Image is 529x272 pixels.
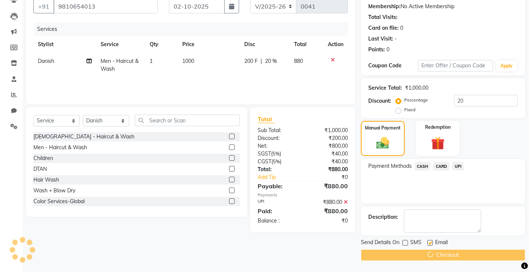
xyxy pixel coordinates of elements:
th: Price [178,36,240,53]
input: Search or Scan [135,115,240,126]
span: 5% [272,151,280,157]
div: ( ) [252,158,303,166]
div: ₹0 [303,217,353,225]
input: Enter Offer / Coupon Code [418,60,493,71]
div: ₹0 [311,173,353,181]
div: Total: [252,166,303,173]
div: Membership: [368,3,401,10]
div: Coupon Code [368,62,418,70]
div: Points: [368,46,385,54]
div: ₹200.00 [303,134,353,142]
span: Men - Haircut & Wash [101,58,138,72]
span: CARD [433,162,449,170]
div: 0 [386,46,389,54]
div: Net: [252,142,303,150]
button: Apply [496,60,517,71]
th: Action [323,36,348,53]
div: Hair Wash [33,176,59,184]
span: 5% [273,159,280,164]
div: Total Visits: [368,13,398,21]
div: ₹40.00 [303,150,353,158]
span: 1 [150,58,153,64]
span: Email [435,239,448,248]
img: _cash.svg [372,136,393,151]
span: Danish [38,58,54,64]
div: Balance : [252,217,303,225]
div: [DEMOGRAPHIC_DATA] - Haircut & Wash [33,133,134,141]
div: Discount: [252,134,303,142]
label: Fixed [404,106,415,113]
div: ₹880.00 [303,182,353,191]
th: Service [96,36,145,53]
div: ₹1,000.00 [405,84,428,92]
span: UPI [452,162,464,170]
th: Total [290,36,323,53]
a: Add Tip [252,173,311,181]
div: Children [33,154,53,162]
div: Sub Total: [252,127,303,134]
div: ₹880.00 [303,166,353,173]
span: Payment Methods [368,162,412,170]
div: Color Services-Global [33,198,85,205]
span: 20 % [265,57,277,65]
div: ( ) [252,150,303,158]
div: UPI [252,198,303,206]
span: Total [258,115,275,123]
label: Redemption [425,124,451,131]
div: - [395,35,397,43]
div: Payments [258,192,348,198]
span: 880 [294,58,303,64]
th: Stylist [33,36,96,53]
div: Service Total: [368,84,402,92]
span: | [261,57,262,65]
div: ₹800.00 [303,142,353,150]
img: _gift.svg [427,135,449,152]
th: Qty [145,36,178,53]
span: CASH [415,162,431,170]
div: Description: [368,213,398,221]
div: DTAN [33,165,47,173]
span: 1000 [182,58,194,64]
div: 0 [400,24,403,32]
div: No Active Membership [368,3,518,10]
div: Paid: [252,207,303,215]
div: Services [34,22,353,36]
div: Wash + Blow Dry [33,187,75,195]
th: Disc [240,36,290,53]
label: Manual Payment [365,125,401,131]
div: Payable: [252,182,303,191]
div: ₹880.00 [303,198,353,206]
span: 200 F [244,57,258,65]
div: Men - Haircut & Wash [33,144,87,151]
div: ₹40.00 [303,158,353,166]
span: SMS [410,239,421,248]
label: Percentage [404,97,428,103]
div: Discount: [368,97,391,105]
div: ₹1,000.00 [303,127,353,134]
div: ₹880.00 [303,207,353,215]
span: CGST [258,158,271,165]
span: SGST [258,150,271,157]
div: Last Visit: [368,35,393,43]
div: Card on file: [368,24,399,32]
span: Send Details On [361,239,399,248]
